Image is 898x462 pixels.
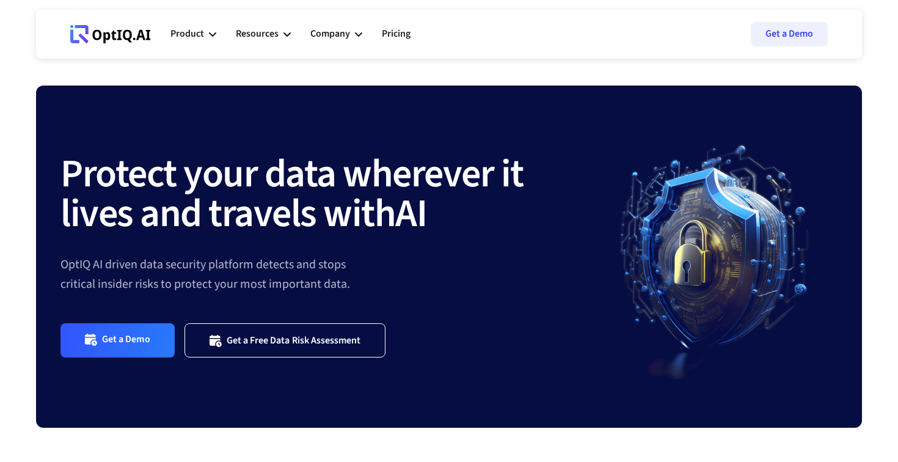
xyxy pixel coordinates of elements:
[310,26,350,42] div: Company
[60,323,175,357] a: Get a Demo
[227,334,361,346] div: Get a Free Data Risk Assessment
[310,16,362,53] div: Company
[70,16,151,53] a: Webflow Homepage
[395,186,426,242] strong: AI
[382,16,411,53] a: Pricing
[236,26,279,42] div: Resources
[170,16,216,53] div: Product
[60,146,524,242] strong: Protect your data wherever it lives and travels with
[102,333,150,347] div: Get a Demo
[184,323,386,357] a: Get a Free Data Risk Assessment
[236,16,291,53] div: Resources
[170,26,204,42] div: Product
[751,22,828,46] a: Get a Demo
[60,255,593,294] div: OptIQ AI driven data security platform detects and stops critical insider risks to protect your m...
